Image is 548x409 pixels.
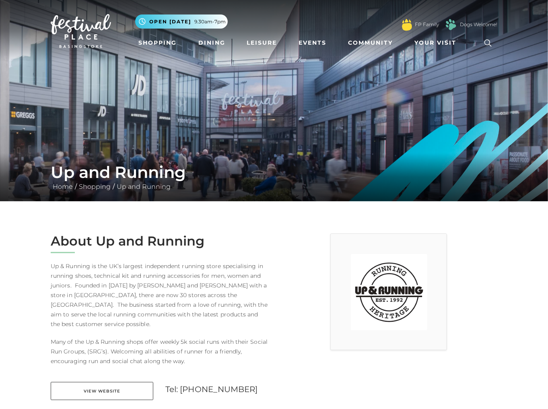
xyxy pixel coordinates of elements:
span: Your Visit [414,39,456,47]
a: Dining [195,35,229,50]
p: Many of the Up & Running shops offer weekly 5k social runs with their Social Run Groups, (SRG’s).... [51,337,268,366]
div: / / [45,163,503,192]
a: Community [345,35,396,50]
a: Your Visit [411,35,464,50]
a: Tel: [PHONE_NUMBER] [165,384,258,394]
a: FP Family [415,21,439,28]
span: Open [DATE] [149,18,191,25]
img: Up & Running at Festival Place [351,254,427,331]
h1: Up and Running [51,163,497,182]
a: View Website [51,382,153,400]
a: Leisure [244,35,280,50]
h2: About Up and Running [51,233,268,249]
a: Up and Running [115,183,173,190]
a: Dogs Welcome! [460,21,497,28]
button: Open [DATE] 9.30am-7pm [135,14,228,29]
img: Festival Place Logo [51,14,111,48]
a: Home [51,183,75,190]
a: Events [295,35,330,50]
a: Shopping [77,183,113,190]
a: Shopping [135,35,180,50]
p: Up & Running is the UK’s largest independent running store specialising in running shoes, technic... [51,261,268,329]
span: 9.30am-7pm [194,18,226,25]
